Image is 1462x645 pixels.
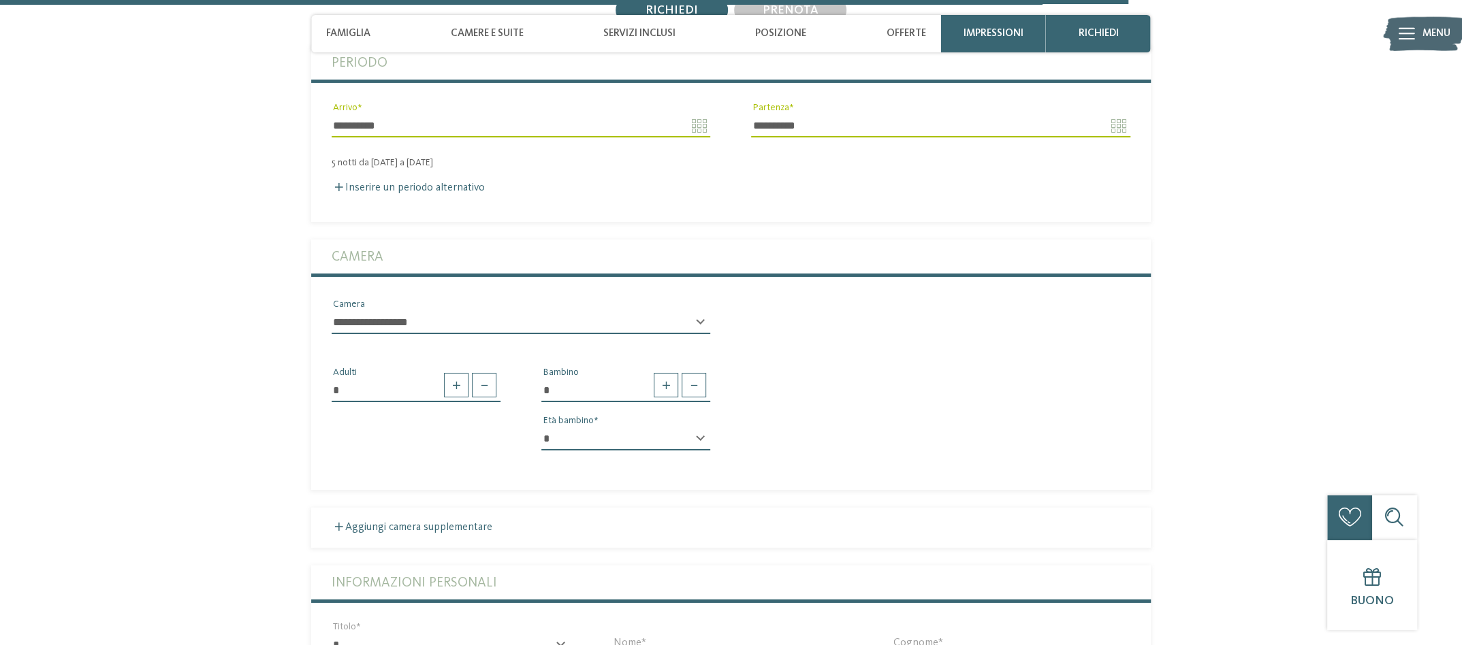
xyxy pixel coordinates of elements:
span: Posizione [755,27,806,39]
div: 5 notti da [DATE] a [DATE] [311,157,1151,169]
label: Inserire un periodo alternativo [332,182,485,193]
span: Famiglia [326,27,370,39]
label: Informazioni personali [332,565,1130,599]
span: Buono [1350,595,1394,607]
span: prenota [762,5,818,16]
a: Buono [1327,540,1417,630]
label: Periodo [332,46,1130,80]
span: Impressioni [964,27,1023,39]
span: Servizi inclusi [603,27,676,39]
span: Offerte [887,27,926,39]
label: Aggiungi camera supplementare [332,522,492,533]
label: Camera [332,239,1130,274]
span: richiedi [1078,27,1118,39]
span: richiedi [646,5,698,16]
span: Camere e Suite [450,27,523,39]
